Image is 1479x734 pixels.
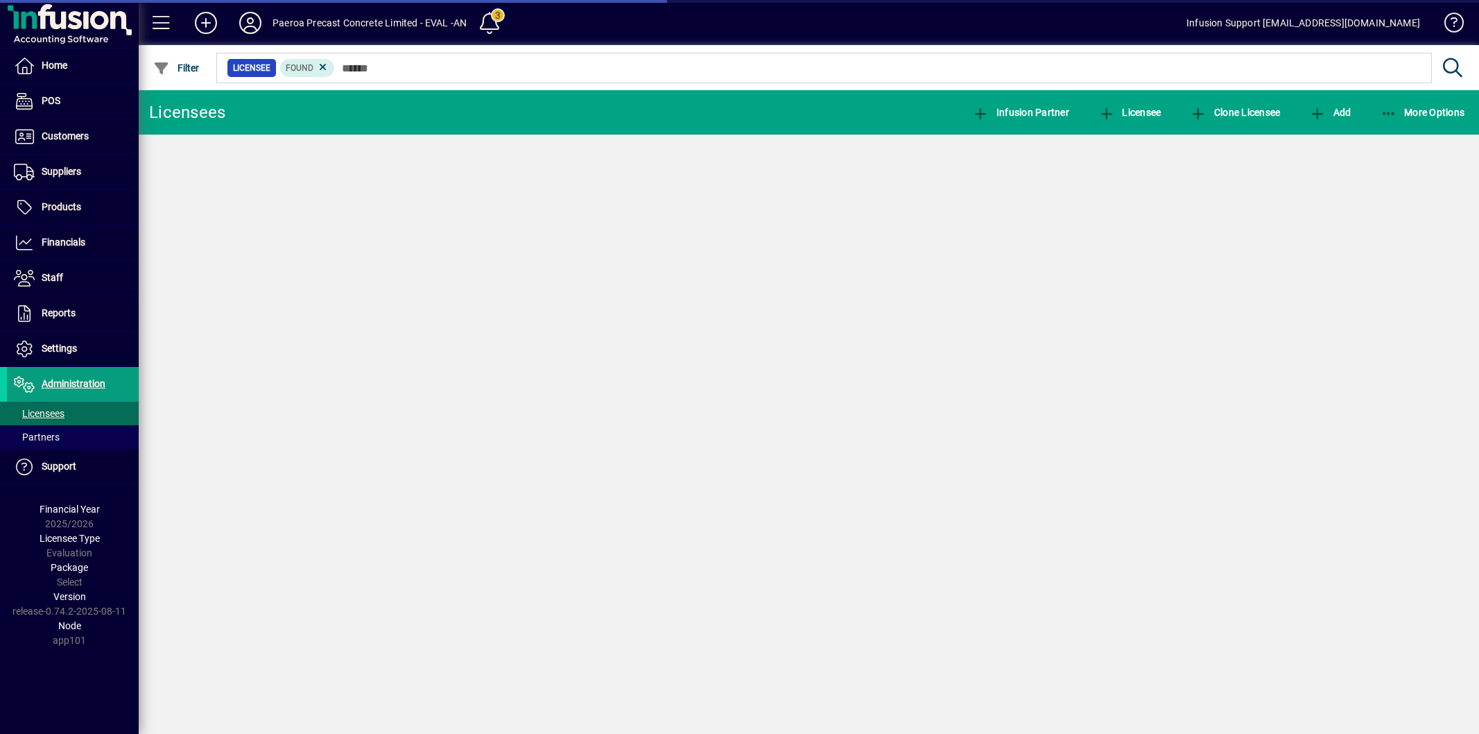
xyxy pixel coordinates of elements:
span: Clone Licensee [1190,107,1280,118]
span: Settings [42,343,77,354]
a: Financials [7,225,139,260]
div: Paeroa Precast Concrete Limited - EVAL -AN [273,12,467,34]
span: Add [1309,107,1351,118]
span: Home [42,60,67,71]
a: Home [7,49,139,83]
span: Suppliers [42,166,81,177]
a: Partners [7,425,139,449]
span: More Options [1381,107,1465,118]
span: Licensee [1098,107,1161,118]
a: Knowledge Base [1434,3,1462,48]
span: Licensee [233,61,270,75]
span: Financials [42,237,85,248]
span: Licensee Type [40,533,100,544]
a: Reports [7,296,139,331]
div: Infusion Support [EMAIL_ADDRESS][DOMAIN_NAME] [1186,12,1420,34]
button: Add [1306,100,1354,125]
mat-chip: Found Status: Found [280,59,335,77]
span: Reports [42,307,76,318]
a: Staff [7,261,139,296]
a: Suppliers [7,155,139,189]
div: Licensees [149,101,225,123]
a: Licensees [7,402,139,425]
span: Customers [42,130,89,142]
span: Staff [42,272,63,283]
button: Profile [228,10,273,35]
button: Clone Licensee [1186,100,1283,125]
span: Infusion Partner [972,107,1069,118]
a: Products [7,190,139,225]
button: Licensee [1095,100,1165,125]
span: Found [286,63,313,73]
a: Customers [7,119,139,154]
button: Filter [150,56,203,80]
span: Support [42,461,76,472]
span: Package [51,562,88,573]
span: Administration [42,378,105,389]
a: Settings [7,332,139,366]
span: Version [53,591,86,602]
span: POS [42,95,60,106]
span: Financial Year [40,504,100,515]
button: More Options [1377,100,1469,125]
a: Support [7,450,139,484]
span: Filter [153,62,200,74]
span: Licensees [14,408,64,419]
span: Products [42,201,81,212]
button: Add [184,10,228,35]
button: Infusion Partner [969,100,1073,125]
a: POS [7,84,139,119]
span: Node [58,620,81,631]
span: Partners [14,432,60,443]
